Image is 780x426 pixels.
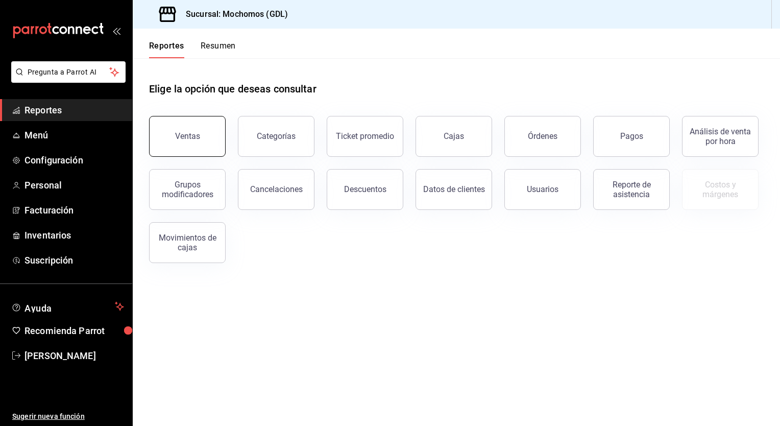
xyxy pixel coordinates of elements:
[528,131,557,141] div: Órdenes
[149,222,226,263] button: Movimientos de cajas
[156,233,219,252] div: Movimientos de cajas
[682,116,759,157] button: Análisis de venta por hora
[689,127,752,146] div: Análisis de venta por hora
[25,180,62,191] font: Personal
[25,155,83,165] font: Configuración
[25,300,111,313] span: Ayuda
[416,169,492,210] button: Datos de clientes
[327,169,403,210] button: Descuentos
[11,61,126,83] button: Pregunta a Parrot AI
[149,116,226,157] button: Ventas
[25,230,71,241] font: Inventarios
[620,131,643,141] div: Pagos
[12,412,85,420] font: Sugerir nueva función
[416,116,492,157] button: Cajas
[112,27,120,35] button: open_drawer_menu
[257,131,296,141] div: Categorías
[201,41,236,58] button: Resumen
[25,350,96,361] font: [PERSON_NAME]
[593,169,670,210] button: Reporte de asistencia
[25,325,105,336] font: Recomienda Parrot
[156,180,219,199] div: Grupos modificadores
[28,67,110,78] span: Pregunta a Parrot AI
[593,116,670,157] button: Pagos
[25,105,62,115] font: Reportes
[689,180,752,199] div: Costos y márgenes
[423,184,485,194] div: Datos de clientes
[344,184,386,194] div: Descuentos
[149,169,226,210] button: Grupos modificadores
[527,184,558,194] div: Usuarios
[504,169,581,210] button: Usuarios
[149,81,316,97] h1: Elige la opción que deseas consultar
[600,180,663,199] div: Reporte de asistencia
[25,205,74,216] font: Facturación
[327,116,403,157] button: Ticket promedio
[25,255,73,266] font: Suscripción
[149,41,236,58] div: Pestañas de navegación
[238,116,314,157] button: Categorías
[149,41,184,51] font: Reportes
[175,131,200,141] div: Ventas
[682,169,759,210] button: Contrata inventarios para ver este reporte
[444,131,464,141] div: Cajas
[238,169,314,210] button: Cancelaciones
[178,8,288,20] h3: Sucursal: Mochomos (GDL)
[250,184,303,194] div: Cancelaciones
[336,131,394,141] div: Ticket promedio
[25,130,48,140] font: Menú
[504,116,581,157] button: Órdenes
[7,74,126,85] a: Pregunta a Parrot AI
